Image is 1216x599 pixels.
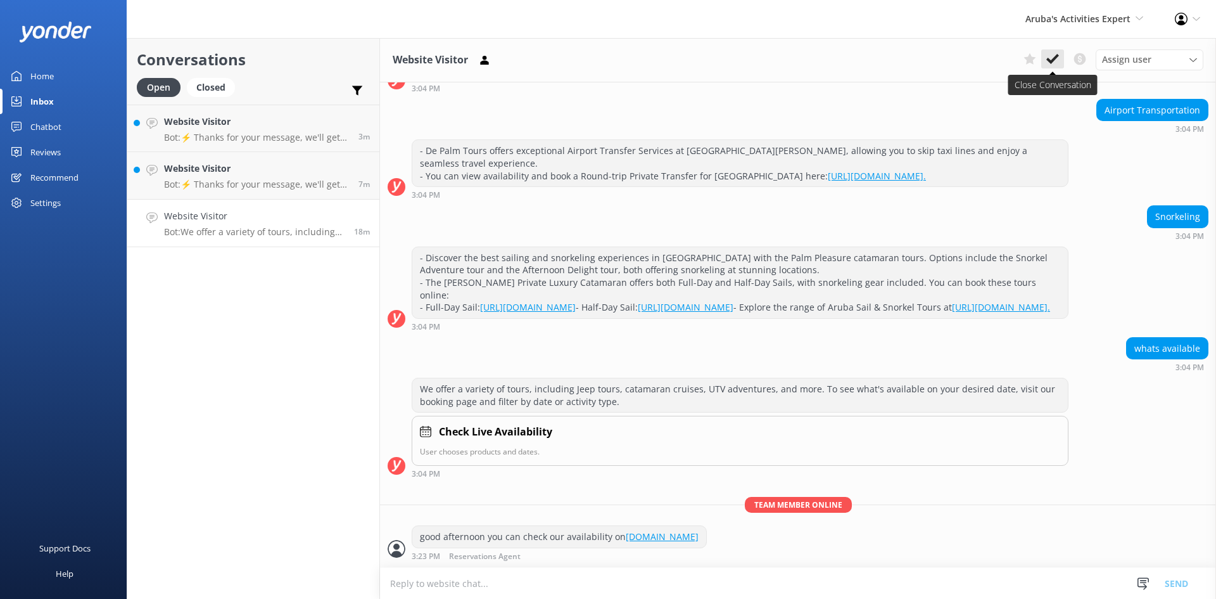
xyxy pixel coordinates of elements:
div: Closed [187,78,235,97]
div: Oct 15 2025 03:04pm (UTC -04:00) America/Caracas [412,469,1068,478]
a: [URL][DOMAIN_NAME]. [952,301,1050,313]
h4: Website Visitor [164,162,349,176]
a: [URL][DOMAIN_NAME] [638,301,733,313]
strong: 3:04 PM [412,191,440,199]
strong: 3:04 PM [412,470,440,478]
a: Website VisitorBot:⚡ Thanks for your message, we'll get back to you as soon as we can.7m [127,152,379,200]
div: We offer a variety of tours, including Jeep tours, catamaran cruises, UTV adventures, and more. T... [412,378,1068,412]
p: Bot: ⚡ Thanks for your message, we'll get back to you as soon as we can. [164,132,349,143]
a: [DOMAIN_NAME] [626,531,699,543]
strong: 3:04 PM [1175,126,1204,133]
div: Oct 15 2025 03:04pm (UTC -04:00) America/Caracas [1147,231,1208,240]
div: Oct 15 2025 03:23pm (UTC -04:00) America/Caracas [412,551,707,561]
div: Airport Transportation [1097,100,1208,121]
a: Website VisitorBot:We offer a variety of tours, including Jeep tours, catamaran cruises, UTV adve... [127,200,379,247]
div: Oct 15 2025 03:04pm (UTC -04:00) America/Caracas [412,84,720,93]
div: - Discover the best sailing and snorkeling experiences in [GEOGRAPHIC_DATA] with the Palm Pleasur... [412,247,1068,318]
div: whats available [1127,338,1208,359]
strong: 3:23 PM [412,553,440,561]
span: Aruba's Activities Expert [1025,13,1130,25]
div: Open [137,78,180,97]
p: Bot: We offer a variety of tours, including Jeep tours, catamaran cruises, UTV adventures, and mo... [164,226,345,238]
div: Oct 15 2025 03:04pm (UTC -04:00) America/Caracas [1096,124,1208,133]
div: Help [56,561,73,586]
a: [URL][DOMAIN_NAME]. [828,170,926,182]
div: Support Docs [39,536,91,561]
div: Home [30,63,54,89]
div: Snorkeling [1148,206,1208,228]
p: Bot: ⚡ Thanks for your message, we'll get back to you as soon as we can. [164,179,349,190]
h2: Conversations [137,48,370,72]
span: Oct 15 2025 03:20pm (UTC -04:00) America/Caracas [358,131,370,142]
div: Oct 15 2025 03:04pm (UTC -04:00) America/Caracas [1126,363,1208,371]
span: Oct 15 2025 03:04pm (UTC -04:00) America/Caracas [354,226,370,237]
h3: Website Visitor [393,52,468,68]
a: Closed [187,80,241,94]
h4: Check Live Availability [439,424,552,441]
div: Oct 15 2025 03:04pm (UTC -04:00) America/Caracas [412,322,1068,331]
a: Open [137,80,187,94]
div: Recommend [30,165,79,190]
img: yonder-white-logo.png [19,22,92,42]
div: Inbox [30,89,54,114]
div: Assign User [1096,49,1203,70]
div: Reviews [30,139,61,165]
span: Assign user [1102,53,1151,67]
strong: 3:04 PM [412,85,440,93]
div: Oct 15 2025 03:04pm (UTC -04:00) America/Caracas [412,190,1068,199]
h4: Website Visitor [164,115,349,129]
span: Oct 15 2025 03:16pm (UTC -04:00) America/Caracas [358,179,370,190]
div: - De Palm Tours offers exceptional Airport Transfer Services at [GEOGRAPHIC_DATA][PERSON_NAME], a... [412,140,1068,186]
a: Website VisitorBot:⚡ Thanks for your message, we'll get back to you as soon as we can.3m [127,105,379,152]
strong: 3:04 PM [1175,233,1204,240]
div: good afternoon you can check our availability on [412,526,706,548]
div: Settings [30,190,61,216]
div: Chatbot [30,114,61,139]
strong: 3:04 PM [1175,364,1204,371]
span: Team member online [745,497,852,513]
p: User chooses products and dates. [420,446,1060,458]
a: [URL][DOMAIN_NAME] [480,301,576,313]
span: Reservations Agent [449,553,521,561]
strong: 3:04 PM [412,323,440,331]
h4: Website Visitor [164,209,345,223]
